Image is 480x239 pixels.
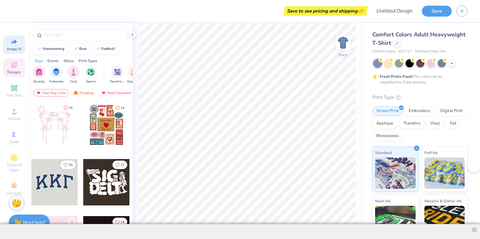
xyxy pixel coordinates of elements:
[415,49,446,54] span: Minimum Order: 24 +
[70,68,77,76] img: Club Image
[357,7,364,14] span: 👉
[101,47,115,50] div: football
[87,68,95,76] img: Sports Image
[339,52,347,58] div: Back
[405,106,434,116] div: Embroidery
[63,58,74,64] div: Styles
[112,218,127,226] button: Like
[73,91,78,95] img: trending.gif
[472,227,477,232] div: Close Toolbar
[375,157,416,189] img: Standard
[337,36,349,49] img: Back
[372,49,395,54] span: Comfort Colors
[86,79,96,84] span: Sports
[127,66,142,84] div: filter for Game Day
[33,44,67,54] button: homecoming
[424,198,461,204] span: Metallic & Glitter Ink
[380,74,457,85] div: This color can be expedited for 5 day delivery.
[101,91,106,95] img: most_fav.gif
[110,79,124,84] span: Parent's Weekend
[372,106,403,116] div: Screen Print
[9,139,19,144] span: Greek
[380,74,413,79] strong: Fresh Prints Flash:
[112,161,127,169] button: Like
[67,66,80,84] button: filter button
[98,89,134,97] div: Most Favorited
[61,161,75,169] button: Like
[375,149,392,156] span: Standard
[68,218,76,225] button: Like
[33,66,45,84] button: filter button
[436,106,467,116] div: Digital Print
[36,91,41,95] img: most_fav.gif
[110,66,124,84] div: filter for Parent's Weekend
[110,66,124,84] button: filter button
[33,89,68,97] div: Your Org's Fav
[127,79,142,84] span: Game Day
[399,119,424,128] div: Transfers
[114,68,121,76] img: Parent's Weekend Image
[424,206,465,237] img: Metallic & Glitter Ink
[426,119,444,128] div: Vinyl
[23,220,46,226] strong: Need help?
[49,66,63,84] button: filter button
[3,162,25,173] span: Clipart & logos
[49,66,63,84] div: filter for Fraternity
[73,47,78,51] img: trend_line.gif
[8,116,20,121] span: Upload
[375,198,390,204] span: Neon Ink
[61,104,75,112] button: Like
[79,58,97,64] div: Print Types
[35,68,43,76] img: Sorority Image
[121,163,124,167] span: 17
[95,47,100,51] img: trend_line.gif
[285,6,366,16] div: Save to see pricing and shipping
[112,104,127,112] button: Like
[424,149,438,156] span: Puff Ink
[47,58,59,64] div: Events
[7,191,22,196] span: Decorate
[372,119,397,128] div: Applique
[92,44,118,54] button: football
[70,79,77,84] span: Club
[35,58,43,64] div: Orgs
[49,79,63,84] span: Fraternity
[424,157,465,189] img: Puff Ink
[36,47,41,51] img: trend_line.gif
[399,49,412,54] span: # C1717
[372,31,466,47] span: Comfort Colors Adult Heavyweight T-Shirt
[7,70,21,75] span: Designs
[371,5,417,17] input: Untitled Design
[131,68,138,76] img: Game Day Image
[43,47,64,50] div: homecoming
[422,6,452,17] button: Save
[43,32,124,38] input: Try "Alpha"
[372,94,467,101] div: Print Type
[70,89,96,97] div: Trending
[33,66,45,84] div: filter for Sorority
[121,220,124,224] span: 14
[53,68,60,76] img: Fraternity Image
[85,66,97,84] div: filter for Sports
[69,44,90,54] button: bear
[67,66,80,84] div: filter for Club
[33,79,45,84] span: Sorority
[7,46,22,51] span: Image AI
[85,66,97,84] button: filter button
[69,163,73,167] span: 33
[127,66,142,84] button: filter button
[7,93,22,98] span: Add Text
[372,131,403,141] div: Rhinestones
[375,206,416,237] img: Neon Ink
[69,106,73,109] span: 15
[446,119,461,128] div: Foil
[121,106,124,109] span: 14
[79,47,87,50] div: bear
